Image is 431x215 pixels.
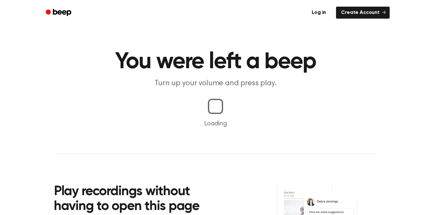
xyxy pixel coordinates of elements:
[54,184,224,214] h2: Play recordings without having to open this page
[305,5,332,20] a: Log in
[54,51,377,73] h1: You were left a beep
[8,119,423,128] p: Loading
[41,7,77,19] a: Beep
[94,78,337,89] p: Turn up your volume and press play.
[336,7,390,19] a: Create Account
